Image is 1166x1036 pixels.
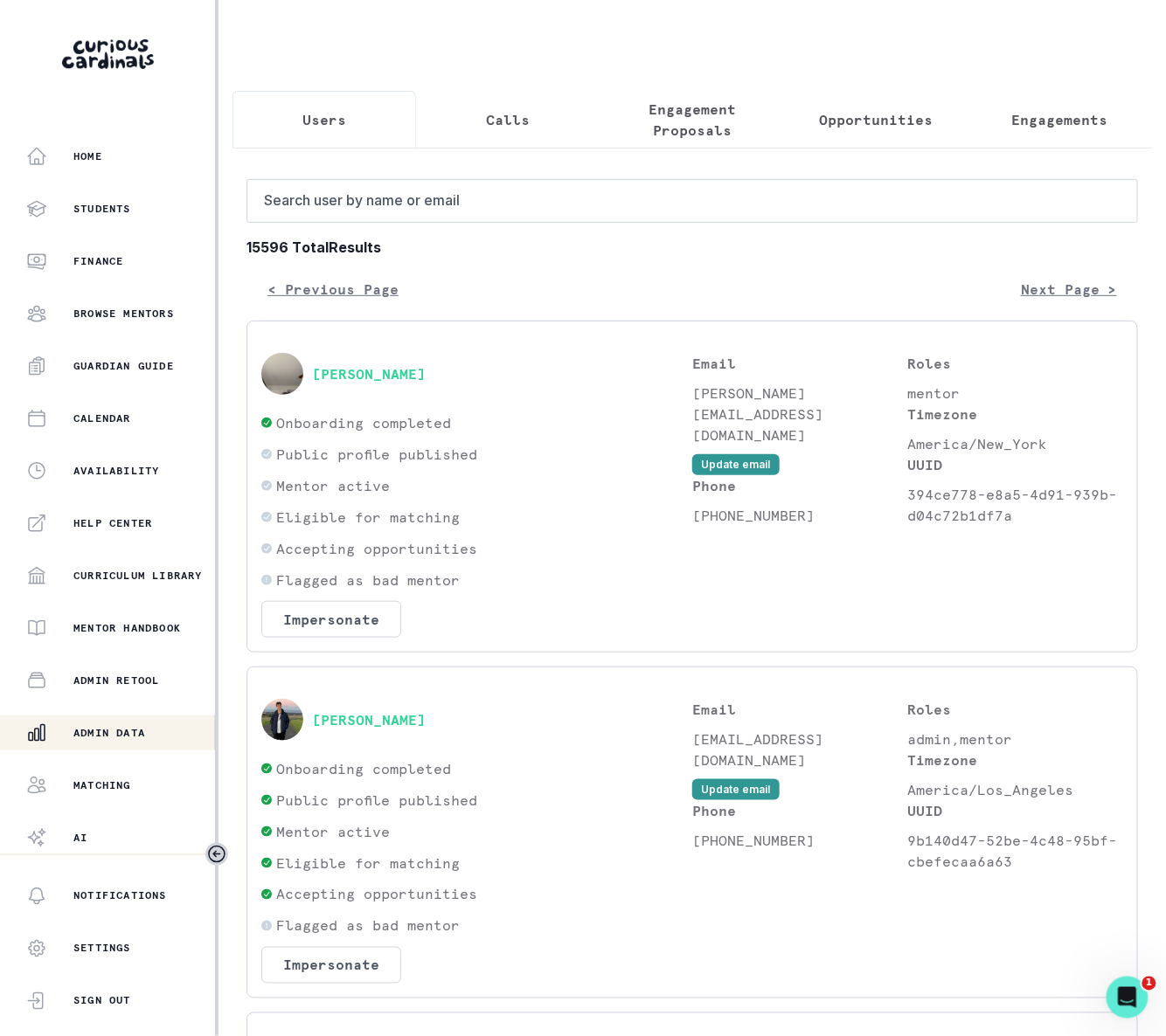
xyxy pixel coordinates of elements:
[302,109,346,130] p: Users
[692,353,908,374] p: Email
[692,475,908,496] p: Phone
[908,404,1124,425] p: Timezone
[615,99,769,141] p: Engagement Proposals
[908,484,1124,526] p: 394ce778-e8a5-4d91-939b-d04c72b1df7a
[276,570,460,591] p: Flagged as bad mentor
[261,601,401,638] button: Impersonate
[312,365,426,383] button: [PERSON_NAME]
[908,800,1124,821] p: UUID
[73,411,131,425] p: Calendar
[261,947,401,984] button: Impersonate
[73,889,167,903] p: Notifications
[73,569,203,583] p: Curriculum Library
[487,109,531,130] p: Calls
[246,272,420,307] button: < Previous Page
[908,353,1124,374] p: Roles
[692,383,908,445] p: [PERSON_NAME][EMAIL_ADDRESS][DOMAIN_NAME]
[276,758,451,779] p: Onboarding completed
[73,778,131,792] p: Matching
[73,673,159,687] p: Admin Retool
[73,726,145,740] p: Admin Data
[276,821,390,842] p: Mentor active
[73,254,123,268] p: Finance
[692,779,780,800] button: Update email
[908,383,1124,404] p: mentor
[908,830,1124,872] p: 9b140d47-52be-4c48-95bf-cbefecaa6a63
[1000,272,1138,307] button: Next Page >
[692,729,908,770] p: [EMAIL_ADDRESS][DOMAIN_NAME]
[73,942,131,956] p: Settings
[692,699,908,720] p: Email
[908,433,1124,454] p: America/New_York
[73,621,181,635] p: Mentor Handbook
[908,729,1124,749] p: admin,mentor
[73,149,102,163] p: Home
[62,39,154,69] img: Curious Cardinals Logo
[819,109,933,130] p: Opportunities
[908,779,1124,800] p: America/Los_Angeles
[73,202,131,216] p: Students
[692,800,908,821] p: Phone
[276,853,460,874] p: Eligible for matching
[276,507,460,528] p: Eligible for matching
[908,749,1124,770] p: Timezone
[205,843,228,866] button: Toggle sidebar
[276,444,477,465] p: Public profile published
[1012,109,1108,130] p: Engagements
[908,699,1124,720] p: Roles
[276,475,390,496] p: Mentor active
[312,711,426,729] button: [PERSON_NAME]
[276,412,451,433] p: Onboarding completed
[1107,977,1149,1019] iframe: Intercom live chat
[73,464,159,478] p: Availability
[1142,977,1156,991] span: 1
[73,994,131,1008] p: Sign Out
[276,790,477,811] p: Public profile published
[73,359,174,373] p: Guardian Guide
[73,831,87,845] p: AI
[692,830,908,851] p: [PHONE_NUMBER]
[276,538,477,559] p: Accepting opportunities
[276,915,460,936] p: Flagged as bad mentor
[73,516,152,530] p: Help Center
[692,454,780,475] button: Update email
[73,307,174,321] p: Browse Mentors
[246,237,1138,258] b: 15596 Total Results
[908,454,1124,475] p: UUID
[692,505,908,526] p: [PHONE_NUMBER]
[276,884,477,905] p: Accepting opportunities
